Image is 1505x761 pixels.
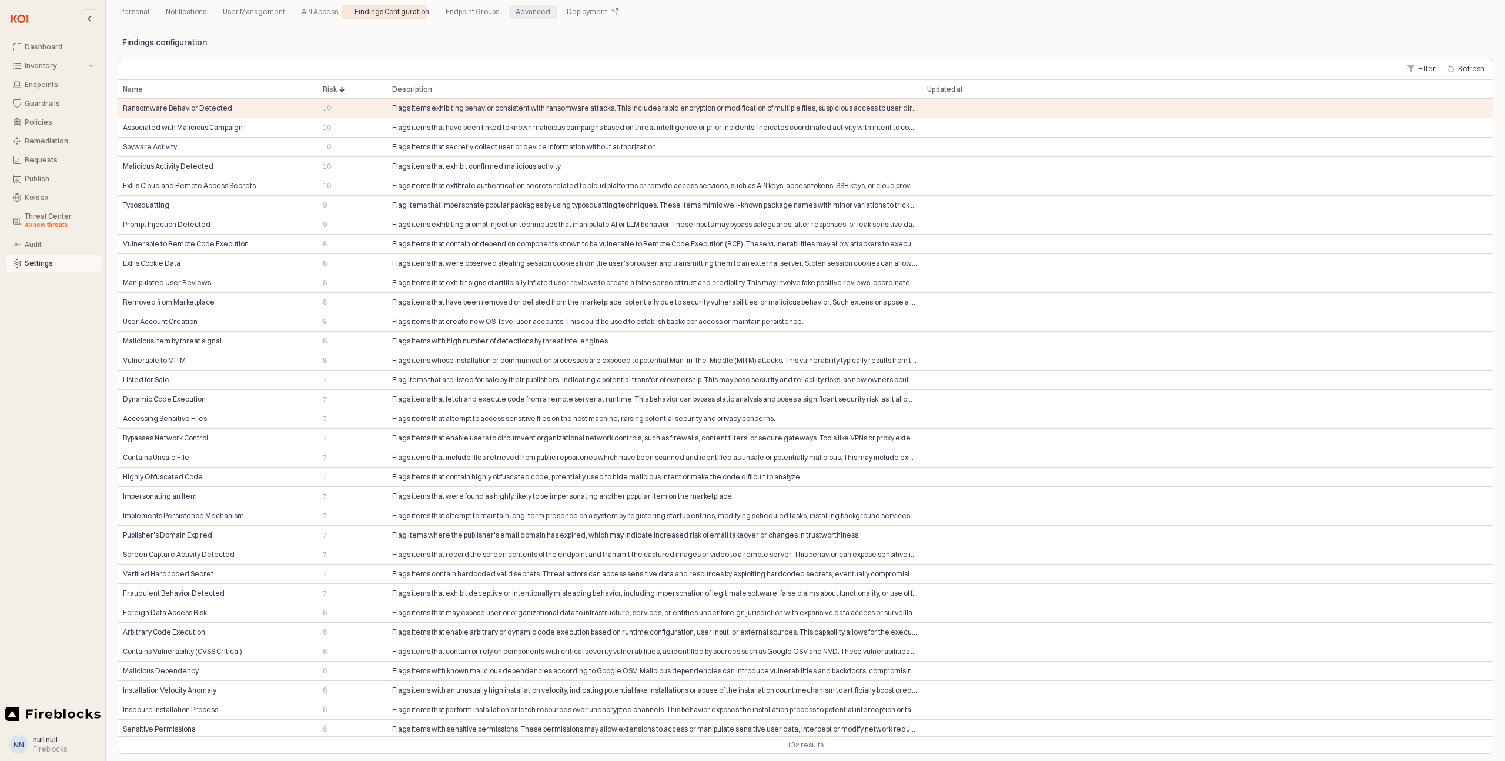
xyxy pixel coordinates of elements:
[6,152,101,168] button: Requests
[323,356,327,365] span: 8
[323,317,327,326] span: 8
[14,739,24,750] div: nn
[33,745,67,754] div: Fireblocks
[392,530,860,540] span: Flag items where the publisher's email domain has expired, which may indicate increased risk of e...
[123,628,205,637] span: Arbitrary Code Execution
[6,95,101,112] button: Guardrails
[392,550,918,559] span: Flags items that record the screen contents of the endpoint and transmit the captured images or v...
[516,5,550,19] div: Advanced
[25,259,93,268] div: Settings
[123,395,206,404] span: Dynamic Code Execution
[123,511,244,520] span: Implements Persistence Mechanism
[323,589,327,598] span: 7
[118,736,1493,753] div: Table toolbar
[392,85,432,94] span: Description
[323,433,327,443] span: 7
[323,628,327,637] span: 6
[123,453,189,462] span: Contains Unsafe File
[323,414,327,423] span: 7
[323,104,331,113] span: 10
[347,5,436,19] div: Findings Configuration
[392,433,918,443] span: Flags items that enable users to circumvent organizational network controls, such as firewalls, c...
[392,298,918,307] span: Flags items that have been removed or delisted from the marketplace, potentially due to security ...
[392,278,918,288] span: Flags items that exhibit signs of artificially inflated user reviews to create a false sense of t...
[123,239,249,249] span: Vulnerable to Remote Code Execution
[25,175,93,183] div: Publish
[6,114,101,131] button: Policies
[323,123,331,132] span: 10
[323,472,327,482] span: 7
[6,133,101,149] button: Remediation
[120,5,149,19] div: Personal
[392,686,918,695] span: Flags items with an unusually high installation velocity, indicating potential fake installations...
[25,81,93,89] div: Endpoints
[123,142,177,152] span: Spyware Activity
[509,5,557,19] div: Advanced
[123,298,215,307] span: Removed from Marketplace
[123,123,243,132] span: Associated with Malicious Campaign
[123,608,207,618] span: Foreign Data Access Risk
[392,259,918,268] span: Flags items that were observed stealing session cookies from the user's browser and transmitting ...
[6,76,101,93] button: Endpoints
[123,414,207,423] span: Accessing Sensitive Files
[295,5,345,19] div: API Access
[123,472,203,482] span: Highly Obfuscated Code
[25,241,93,249] div: Audit
[123,647,242,656] span: Contains Vulnerability (CVSS Critical)
[439,5,506,19] div: Endpoint Groups
[323,201,327,210] span: 9
[392,492,734,501] span: Flags items that were found as highly likely to be impersonating another popular item on the mark...
[323,666,327,676] span: 6
[302,5,338,19] div: API Access
[392,239,918,249] span: Flags items that contain or depend on components known to be vulnerable to Remote Code Execution ...
[166,5,206,19] div: Notifications
[323,85,337,94] span: Risk
[123,259,180,268] span: Exfils Cookie Data
[392,356,918,365] span: Flags items whose installation or communication processes are exposed to potential Man-in-the-Mid...
[323,686,327,695] span: 6
[123,220,210,229] span: Prompt Injection Detected
[33,735,58,744] span: null null
[392,511,918,520] span: Flags items that attempt to maintain long-term presence on a system by registering startup entrie...
[392,725,918,734] span: Flags items with sensitive permissions. These permissions may allow extensions to access or manip...
[323,162,331,171] span: 10
[323,259,327,268] span: 8
[392,472,802,482] span: Flags items that contain highly obfuscated code, potentially used to hide malicious intent or mak...
[392,220,918,229] span: Flags items exhibiting prompt injection techniques that manipulate AI or LLM behavior. These inpu...
[392,569,918,579] span: Flags items contain hardcoded valid secrets. Threat actors can access sensitive data and resource...
[123,666,199,676] span: Malicious Dependency
[123,162,213,171] span: Malicious Activity Detected
[6,39,101,55] button: Dashboard
[392,395,918,404] span: Flags items that fetch and execute code from a remote server at runtime. This behavior can bypass...
[392,414,775,423] span: Flags items that attempt to access sensitive files on the host machine, raising potential securit...
[323,181,331,191] span: 10
[123,356,186,365] span: Vulnerable to MITM
[123,278,211,288] span: Manipulated User Reviews
[123,569,213,579] span: Verified Hardcoded Secret
[123,589,225,598] span: Fraudulent Behavior Detected
[25,193,93,202] div: Koidex
[323,298,327,307] span: 8
[9,735,28,754] button: nn
[323,375,327,385] span: 7
[123,550,235,559] span: Screen Capture Activity Detected
[392,317,804,326] span: Flags items that create new OS-level user accounts. This could be used to establish backdoor acce...
[159,5,213,19] div: Notifications
[113,5,156,19] div: Personal
[1403,62,1440,76] button: Filter
[6,189,101,206] button: Koidex
[25,62,86,70] div: Inventory
[123,725,195,734] span: Sensitive Permissions
[25,156,93,164] div: Requests
[392,666,918,676] span: Flags items with known malicious dependencies according to Google OSV. Malicious dependencies can...
[323,511,327,520] span: 7
[323,647,327,656] span: 6
[392,608,918,618] span: Flags items that may expose user or organizational data to infrastructure, services, or entities ...
[392,201,918,210] span: Flag items that impersonate popular packages by using typosquatting techniques. These items mimic...
[392,162,562,171] span: Flags items that exhibit confirmed malicious activity.
[123,201,169,210] span: Typosquatting
[323,278,327,288] span: 8
[323,395,327,404] span: 7
[323,530,327,540] span: 7
[323,239,327,249] span: 8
